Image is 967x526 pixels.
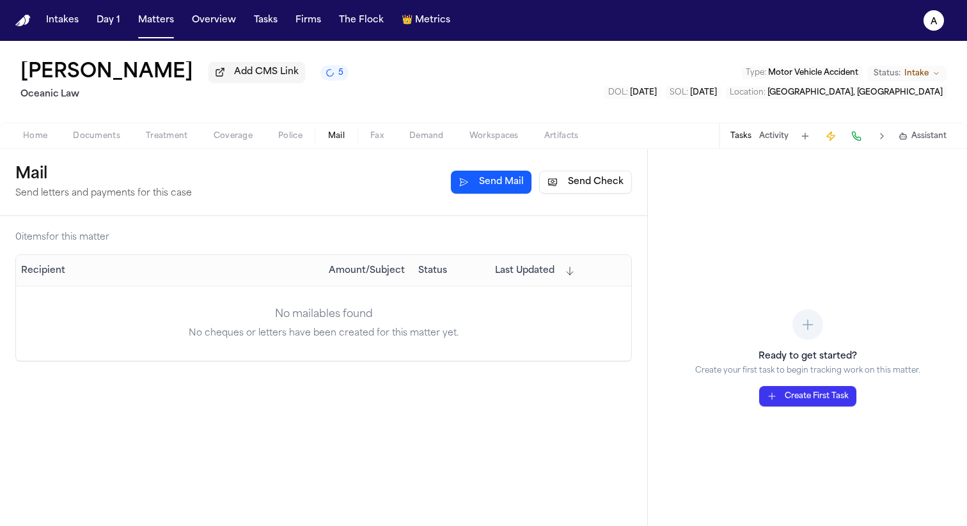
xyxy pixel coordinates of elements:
button: Change status from Intake [867,66,947,81]
button: Add Task [796,127,814,145]
button: Edit Type: Motor Vehicle Accident [742,66,862,79]
button: Overview [187,9,241,32]
span: Type : [746,69,766,77]
button: Send Check [539,171,632,194]
button: Edit SOL: 2026-04-04 [666,86,721,99]
span: SOL : [670,89,688,97]
button: Create Immediate Task [822,127,840,145]
span: Documents [73,131,120,141]
h2: Oceanic Law [20,87,349,102]
span: Intake [904,68,929,79]
button: Firms [290,9,326,32]
span: [DATE] [690,89,717,97]
span: Add CMS Link [234,66,299,79]
span: [GEOGRAPHIC_DATA], [GEOGRAPHIC_DATA] [767,89,943,97]
button: Activity [759,131,789,141]
span: Motor Vehicle Accident [768,69,858,77]
button: Tasks [249,9,283,32]
button: Matters [133,9,179,32]
span: Mail [328,131,345,141]
button: The Flock [334,9,389,32]
button: crownMetrics [397,9,455,32]
button: Recipient [21,265,65,277]
button: Create First Task [759,386,856,406]
span: Home [23,131,47,141]
button: Make a Call [847,127,865,145]
p: Send letters and payments for this case [15,187,192,200]
span: Fax [370,131,384,141]
span: Workspaces [469,131,519,141]
div: No cheques or letters have been created for this matter yet. [16,327,631,340]
span: Treatment [146,131,188,141]
span: Assistant [911,131,947,141]
h1: Mail [15,164,192,185]
span: Status: [874,68,900,79]
button: Tasks [730,131,751,141]
button: Add CMS Link [208,62,305,82]
h3: Ready to get started? [695,350,920,363]
button: Assistant [899,131,947,141]
a: Home [15,15,31,27]
span: [DATE] [630,89,657,97]
div: 0 item s for this matter [15,231,109,244]
span: Demand [409,131,444,141]
button: Amount/Subject [329,265,405,277]
button: Intakes [41,9,84,32]
img: Finch Logo [15,15,31,27]
span: Artifacts [544,131,579,141]
button: Last Updated [495,265,575,277]
span: Police [278,131,303,141]
button: 5 active tasks [320,65,349,81]
button: Edit Location: Miami, FL [726,86,947,99]
button: Send Mail [451,171,531,194]
span: DOL : [608,89,628,97]
button: Status [418,265,447,277]
span: Coverage [214,131,253,141]
p: Create your first task to begin tracking work on this matter. [695,366,920,376]
button: Day 1 [91,9,125,32]
div: No mailables found [16,307,631,322]
span: Location : [730,89,766,97]
span: Last Updated [495,265,554,277]
h1: [PERSON_NAME] [20,61,193,84]
button: Edit DOL: 2024-04-04 [604,86,661,99]
span: 5 [338,68,343,78]
button: Edit matter name [20,61,193,84]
